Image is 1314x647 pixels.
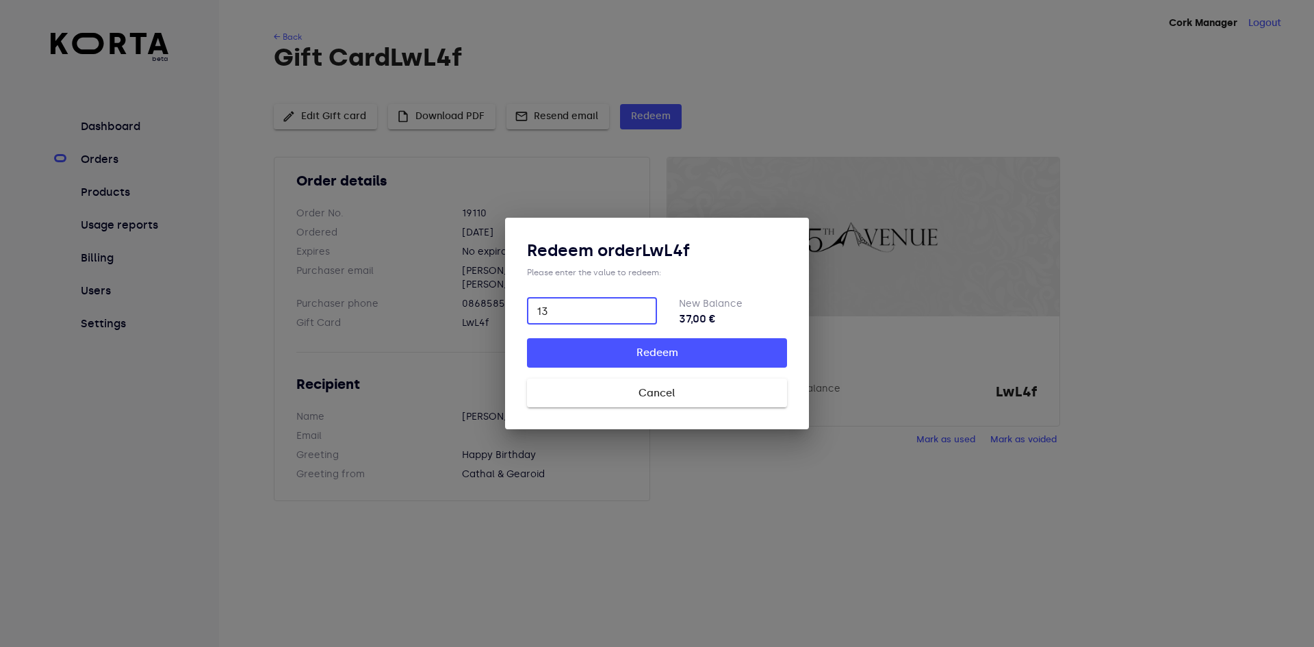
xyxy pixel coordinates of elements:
[679,311,787,327] strong: 37,00 €
[527,338,787,367] button: Redeem
[527,379,787,407] button: Cancel
[679,298,743,309] label: New Balance
[549,384,765,402] span: Cancel
[549,344,765,361] span: Redeem
[527,267,787,278] div: Please enter the value to redeem:
[527,240,787,262] h3: Redeem order LwL4f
